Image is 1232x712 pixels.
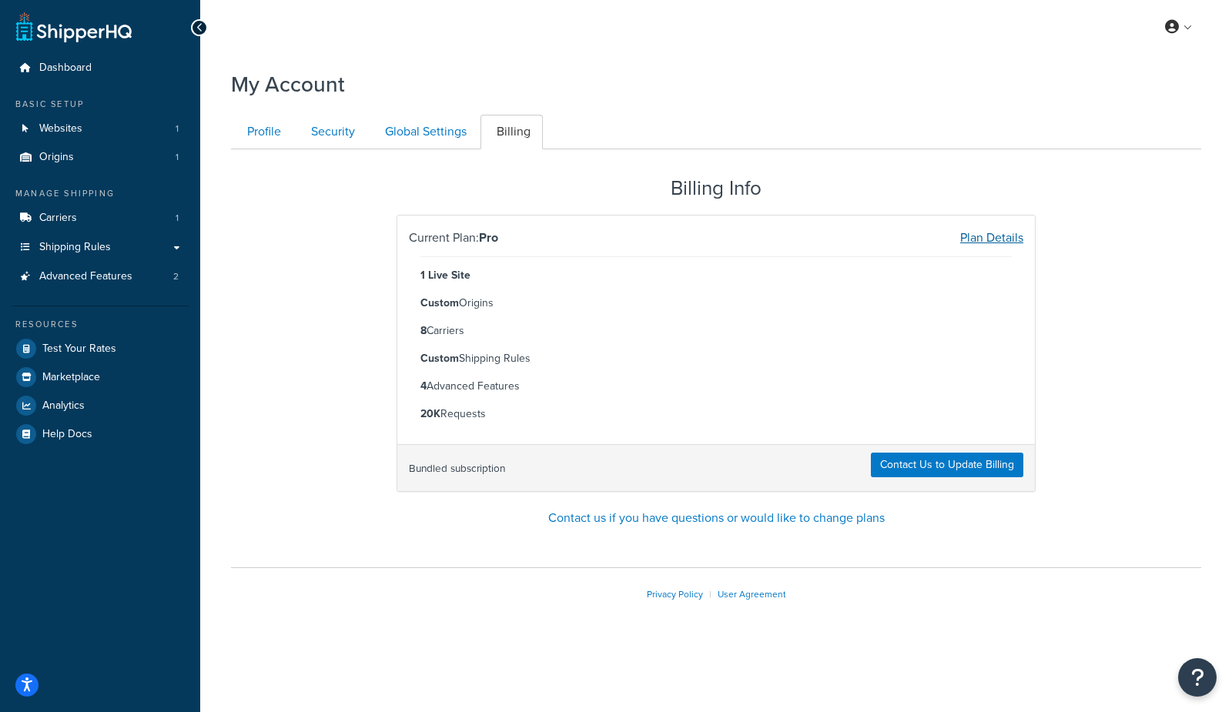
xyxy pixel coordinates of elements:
[39,270,132,283] span: Advanced Features
[295,115,367,149] a: Security
[1178,658,1217,697] button: Open Resource Center
[12,318,189,331] div: Resources
[42,371,100,384] span: Marketplace
[12,363,189,391] a: Marketplace
[12,335,189,363] a: Test Your Rates
[871,453,1023,477] a: Contact Us to Update Billing
[420,348,1012,369] li: Shipping Rules
[647,587,703,601] a: Privacy Policy
[420,406,440,422] strong: 20K
[12,143,189,172] li: Origins
[709,587,711,601] span: |
[548,509,885,526] a: Contact us if you have questions or would like to change plans
[12,143,189,172] a: Origins 1
[176,212,179,225] span: 1
[231,115,293,149] a: Profile
[12,262,189,291] a: Advanced Features 2
[369,115,479,149] a: Global Settings
[12,187,189,200] div: Manage Shipping
[12,420,189,448] a: Help Docs
[173,270,179,283] span: 2
[420,403,1012,425] li: Requests
[420,320,1012,342] li: Carriers
[12,392,189,420] a: Analytics
[39,122,82,135] span: Websites
[420,292,1012,314] li: Origins
[42,428,92,441] span: Help Docs
[420,378,427,394] strong: 4
[16,12,132,42] a: ShipperHQ Home
[12,262,189,291] li: Advanced Features
[39,241,111,254] span: Shipping Rules
[718,587,786,601] a: User Agreement
[960,229,1023,246] a: Plan Details
[480,115,543,149] a: Billing
[39,62,92,75] span: Dashboard
[12,115,189,143] li: Websites
[397,227,716,249] div: Current Plan:
[12,115,189,143] a: Websites 1
[420,350,459,366] strong: Custom
[176,122,179,135] span: 1
[12,204,189,232] li: Carriers
[176,151,179,164] span: 1
[420,376,1012,397] li: Advanced Features
[12,233,189,262] a: Shipping Rules
[420,323,427,339] strong: 8
[42,343,116,356] span: Test Your Rates
[231,69,345,99] h1: My Account
[420,267,470,283] strong: 1 Live Site
[12,204,189,232] a: Carriers 1
[409,460,505,476] small: Bundled subscription
[42,399,85,413] span: Analytics
[39,212,77,225] span: Carriers
[420,295,459,311] strong: Custom
[397,177,1036,199] h2: Billing Info
[479,229,498,246] strong: Pro
[39,151,74,164] span: Origins
[12,54,189,82] a: Dashboard
[12,98,189,111] div: Basic Setup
